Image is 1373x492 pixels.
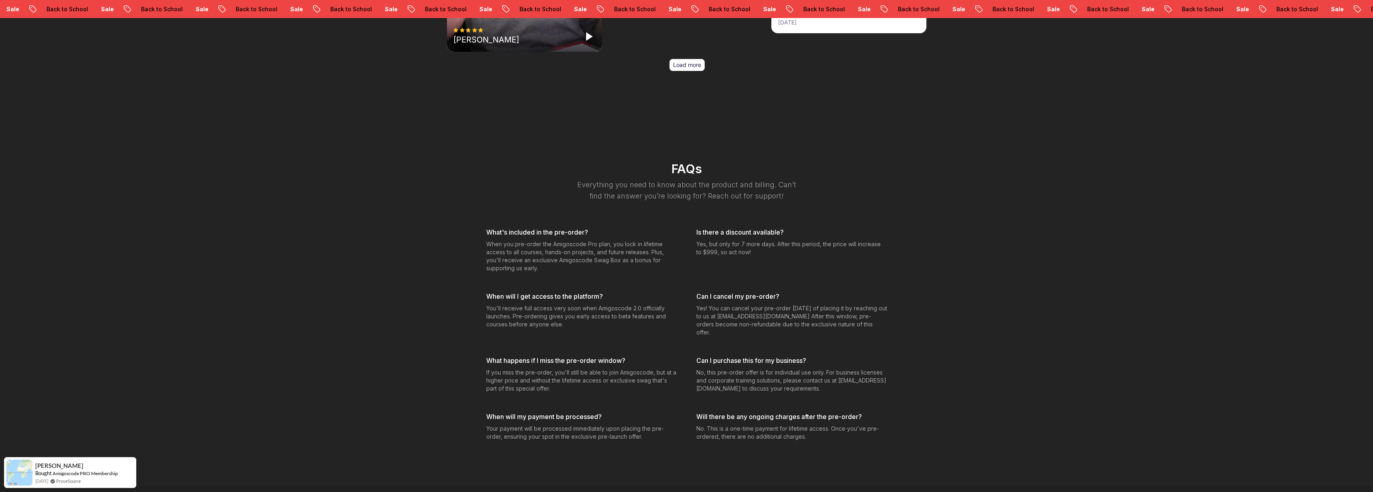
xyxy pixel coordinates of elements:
[1319,5,1345,13] p: Sale
[886,5,940,13] p: Back to School
[696,227,887,237] h3: Is there a discount available?
[35,462,83,469] span: [PERSON_NAME]
[278,5,304,13] p: Sale
[562,5,588,13] p: Sale
[35,478,48,484] span: [DATE]
[571,179,802,202] p: Everything you need to know about the product and billing. Can’t find the answer you’re looking f...
[696,368,887,393] p: No, this pre-order offer is for individual use only. For business licenses and corporate training...
[486,227,677,237] h3: What's included in the pre-order?
[486,292,677,301] h3: When will I get access to the platform?
[1170,5,1224,13] p: Back to School
[791,5,846,13] p: Back to School
[696,412,887,421] h3: Will there be any ongoing charges after the pre-order?
[129,5,184,13] p: Back to School
[318,5,373,13] p: Back to School
[467,5,493,13] p: Sale
[486,425,677,441] p: Your payment will be processed immediately upon placing the pre-order, ensuring your spot in the ...
[486,240,677,272] p: When you pre-order the Amigoscode Pro plan, you lock in lifetime access to all courses, hands-on ...
[373,5,398,13] p: Sale
[696,240,887,256] p: Yes, but only for 7 more days. After this period, the price will increase to $999, so act now!
[1035,5,1061,13] p: Sale
[696,304,887,336] p: Yes! You can cancel your pre-order [DATE] of placing it by reaching out to us at [EMAIL_ADDRESS][...
[981,5,1035,13] p: Back to School
[1224,5,1250,13] p: Sale
[696,425,887,441] p: No. This is a one-time payment for lifetime access. Once you've pre-ordered, there are no additio...
[486,304,677,328] p: You'll receive full access very soon when Amigoscode 2.0 officially launches. Pre-ordering gives ...
[56,478,81,484] a: ProveSource
[657,5,682,13] p: Sale
[1264,5,1319,13] p: Back to School
[696,356,887,365] h3: Can I purchase this for my business?
[53,470,118,477] a: Amigoscode PRO Membership
[446,162,927,176] h2: FAQs
[940,5,966,13] p: Sale
[1075,5,1130,13] p: Back to School
[602,5,657,13] p: Back to School
[6,460,32,486] img: provesource social proof notification image
[34,5,89,13] p: Back to School
[184,5,209,13] p: Sale
[35,470,52,476] span: Bought
[751,5,777,13] p: Sale
[413,5,467,13] p: Back to School
[486,368,677,393] p: If you miss the pre-order, you'll still be able to join Amigoscode, but at a higher price and wit...
[89,5,115,13] p: Sale
[486,412,677,421] h3: When will my payment be processed?
[696,292,887,301] h3: Can I cancel my pre-order?
[508,5,562,13] p: Back to School
[486,356,677,365] h3: What happens if I miss the pre-order window?
[224,5,278,13] p: Back to School
[1130,5,1155,13] p: Sale
[846,5,872,13] p: Sale
[697,5,751,13] p: Back to School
